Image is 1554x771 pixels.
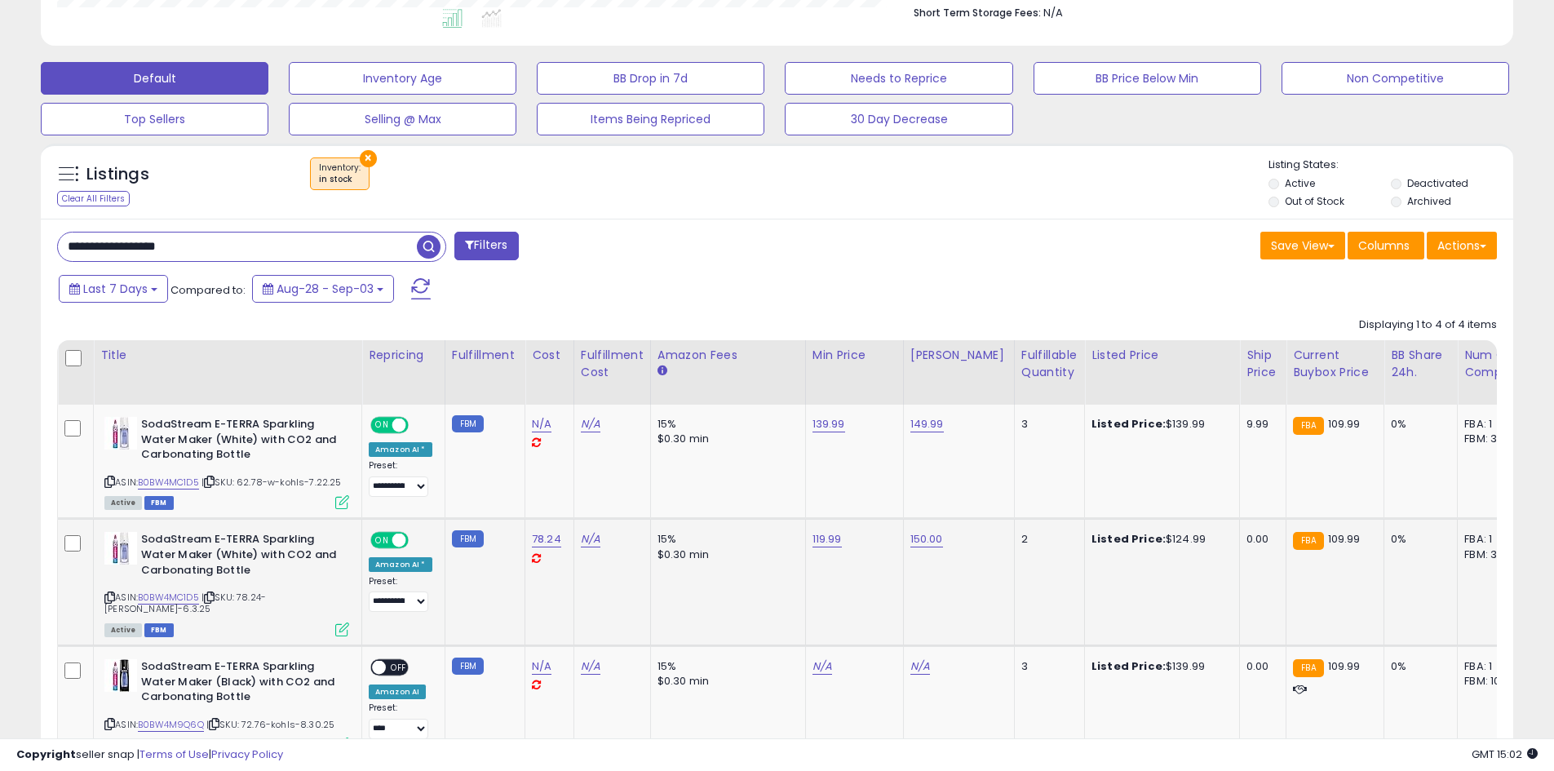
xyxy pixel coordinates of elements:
div: [PERSON_NAME] [910,347,1007,364]
a: Terms of Use [139,747,209,762]
span: 109.99 [1328,531,1361,547]
span: OFF [386,661,412,675]
h5: Listings [86,163,149,186]
div: Listed Price [1091,347,1233,364]
button: Save View [1260,232,1345,259]
label: Archived [1407,194,1451,208]
button: BB Price Below Min [1034,62,1261,95]
label: Deactivated [1407,176,1468,190]
div: Clear All Filters [57,191,130,206]
button: Needs to Reprice [785,62,1012,95]
div: Amazon Fees [657,347,799,364]
button: Filters [454,232,518,260]
div: 0.00 [1246,659,1273,674]
div: seller snap | | [16,747,283,763]
a: N/A [532,658,551,675]
span: FBM [144,623,174,637]
button: × [360,150,377,167]
a: N/A [581,531,600,547]
button: 30 Day Decrease [785,103,1012,135]
div: Current Buybox Price [1293,347,1377,381]
div: FBA: 1 [1464,659,1518,674]
img: 4197IhZ3m0L._SL40_.jpg [104,532,137,565]
button: Columns [1348,232,1424,259]
div: Preset: [369,576,432,613]
button: Inventory Age [289,62,516,95]
p: Listing States: [1268,157,1513,173]
div: $139.99 [1091,417,1227,432]
span: | SKU: 72.76-kohls-8.30.25 [206,718,334,731]
div: Amazon AI * [369,442,432,457]
span: OFF [406,419,432,432]
b: Listed Price: [1091,416,1166,432]
span: Last 7 Days [83,281,148,297]
img: 4197IhZ3m0L._SL40_.jpg [104,417,137,450]
a: N/A [532,416,551,432]
b: SodaStream E-TERRA Sparkling Water Maker (White) with CO2 and Carbonating Bottle [141,417,339,467]
div: Amazon AI * [369,557,432,572]
div: $0.30 min [657,674,793,689]
div: FBA: 1 [1464,532,1518,547]
div: Preset: [369,702,432,739]
small: FBM [452,415,484,432]
div: Displaying 1 to 4 of 4 items [1359,317,1497,333]
b: SodaStream E-TERRA Sparkling Water Maker (White) with CO2 and Carbonating Bottle [141,532,339,582]
button: Selling @ Max [289,103,516,135]
div: Preset: [369,460,432,497]
label: Out of Stock [1285,194,1344,208]
label: Active [1285,176,1315,190]
div: ASIN: [104,417,349,507]
a: N/A [581,658,600,675]
div: Title [100,347,355,364]
b: SodaStream E-TERRA Sparkling Water Maker (Black) with CO2 and Carbonating Bottle [141,659,339,709]
a: 139.99 [812,416,845,432]
small: FBA [1293,417,1323,435]
div: 0.00 [1246,532,1273,547]
div: FBM: 3 [1464,432,1518,446]
span: Compared to: [170,282,246,298]
div: $139.99 [1091,659,1227,674]
div: 2 [1021,532,1072,547]
span: 109.99 [1328,658,1361,674]
button: Non Competitive [1282,62,1509,95]
div: $0.30 min [657,547,793,562]
span: All listings currently available for purchase on Amazon [104,496,142,510]
div: $0.30 min [657,432,793,446]
div: Num of Comp. [1464,347,1524,381]
button: Last 7 Days [59,275,168,303]
div: $124.99 [1091,532,1227,547]
img: 41P50p2NOWL._SL40_.jpg [104,659,137,692]
div: Repricing [369,347,438,364]
b: Listed Price: [1091,658,1166,674]
span: Aug-28 - Sep-03 [277,281,374,297]
small: FBA [1293,659,1323,677]
div: 0% [1391,417,1445,432]
span: Columns [1358,237,1410,254]
b: Listed Price: [1091,531,1166,547]
div: Fulfillment [452,347,518,364]
small: FBM [452,658,484,675]
div: FBA: 1 [1464,417,1518,432]
small: Amazon Fees. [657,364,667,379]
div: 15% [657,532,793,547]
div: BB Share 24h. [1391,347,1450,381]
a: 78.24 [532,531,561,547]
a: N/A [581,416,600,432]
div: 9.99 [1246,417,1273,432]
div: Fulfillable Quantity [1021,347,1078,381]
a: N/A [812,658,832,675]
a: B0BW4MC1D5 [138,476,199,490]
div: Fulfillment Cost [581,347,644,381]
a: B0BW4MC1D5 [138,591,199,605]
div: 15% [657,417,793,432]
span: All listings currently available for purchase on Amazon [104,623,142,637]
div: 0% [1391,532,1445,547]
a: 150.00 [910,531,943,547]
div: Ship Price [1246,347,1279,381]
button: Top Sellers [41,103,268,135]
span: | SKU: 78.24-[PERSON_NAME]-6.3.25 [104,591,266,615]
div: Cost [532,347,567,364]
div: 3 [1021,417,1072,432]
a: 149.99 [910,416,944,432]
div: 0% [1391,659,1445,674]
